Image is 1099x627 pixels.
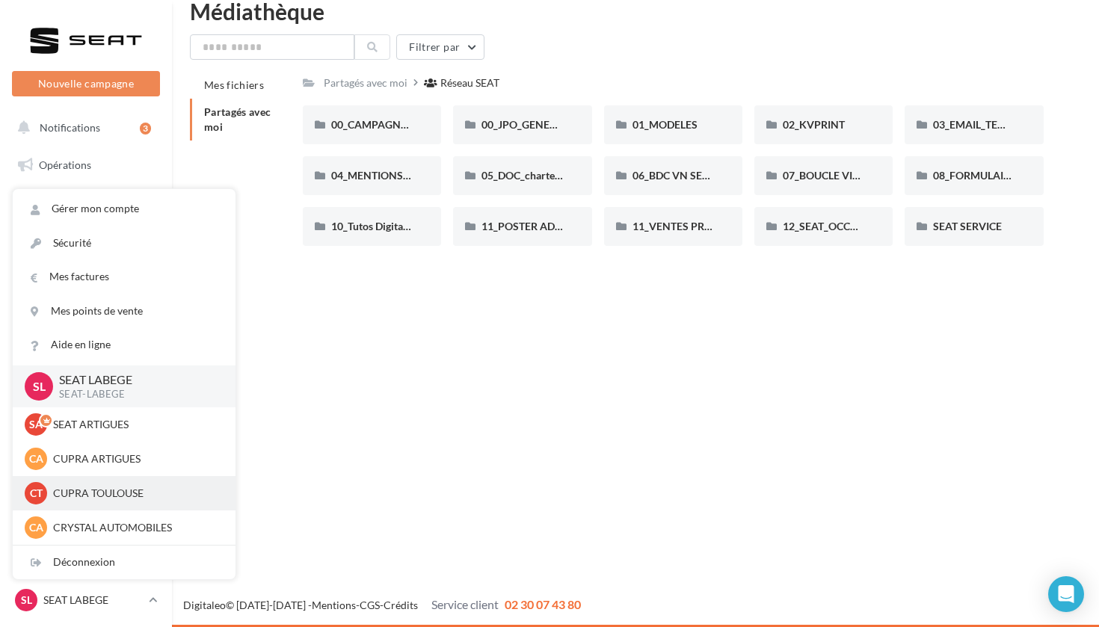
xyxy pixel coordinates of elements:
[481,169,664,182] span: 05_DOC_charte graphique + Guidelines
[331,118,471,131] span: 00_CAMPAGNE_SEPTEMBRE
[53,520,218,535] p: CRYSTAL AUTOMOBILES
[13,192,235,226] a: Gérer mon compte
[331,169,529,182] span: 04_MENTIONS LEGALES OFFRES PRESSE
[12,71,160,96] button: Nouvelle campagne
[312,599,356,611] a: Mentions
[183,599,226,611] a: Digitaleo
[505,597,581,611] span: 02 30 07 43 80
[331,220,417,232] span: 10_Tutos Digitaleo
[9,460,163,504] a: Campagnes DataOnDemand
[933,118,1096,131] span: 03_EMAIL_TEMPLATE HTML SEAT
[9,374,163,405] a: Calendrier
[43,593,143,608] p: SEAT LABEGE
[632,220,760,232] span: 11_VENTES PRIVÉES SEAT
[39,158,91,171] span: Opérations
[783,220,952,232] span: 12_SEAT_OCCASIONS_GARANTIES
[13,260,235,294] a: Mes factures
[481,220,603,232] span: 11_POSTER ADEME SEAT
[9,262,163,294] a: Campagnes
[30,486,43,501] span: CT
[12,586,160,614] a: SL SEAT LABEGE
[396,34,484,60] button: Filtrer par
[29,417,43,432] span: SA
[29,451,43,466] span: CA
[53,417,218,432] p: SEAT ARTIGUES
[59,371,212,389] p: SEAT LABEGE
[440,75,499,90] div: Réseau SEAT
[9,410,163,454] a: PLV et print personnalisable
[204,78,264,91] span: Mes fichiers
[29,520,43,535] span: CA
[9,336,163,368] a: Médiathèque
[360,599,380,611] a: CGS
[33,377,46,395] span: SL
[13,226,235,260] a: Sécurité
[9,225,163,256] a: Visibilité en ligne
[384,599,418,611] a: Crédits
[9,299,163,330] a: Contacts
[9,112,157,143] button: Notifications 3
[13,328,235,362] a: Aide en ligne
[53,486,218,501] p: CUPRA TOULOUSE
[481,118,650,131] span: 00_JPO_GENERIQUE IBIZA ARONA
[933,220,1002,232] span: SEAT SERVICE
[59,388,212,401] p: SEAT-LABEGE
[9,186,163,218] a: Boîte de réception28
[21,593,32,608] span: SL
[9,149,163,181] a: Opérations
[53,451,218,466] p: CUPRA ARTIGUES
[431,597,499,611] span: Service client
[632,118,698,131] span: 01_MODELES
[324,75,407,90] div: Partagés avec moi
[632,169,715,182] span: 06_BDC VN SEAT
[40,121,100,134] span: Notifications
[783,169,980,182] span: 07_BOUCLE VIDEO ECRAN SHOWROOM
[1048,576,1084,612] div: Open Intercom Messenger
[204,105,271,133] span: Partagés avec moi
[183,599,581,611] span: © [DATE]-[DATE] - - -
[13,294,235,328] a: Mes points de vente
[140,123,151,135] div: 3
[783,118,845,131] span: 02_KVPRINT
[13,546,235,579] div: Déconnexion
